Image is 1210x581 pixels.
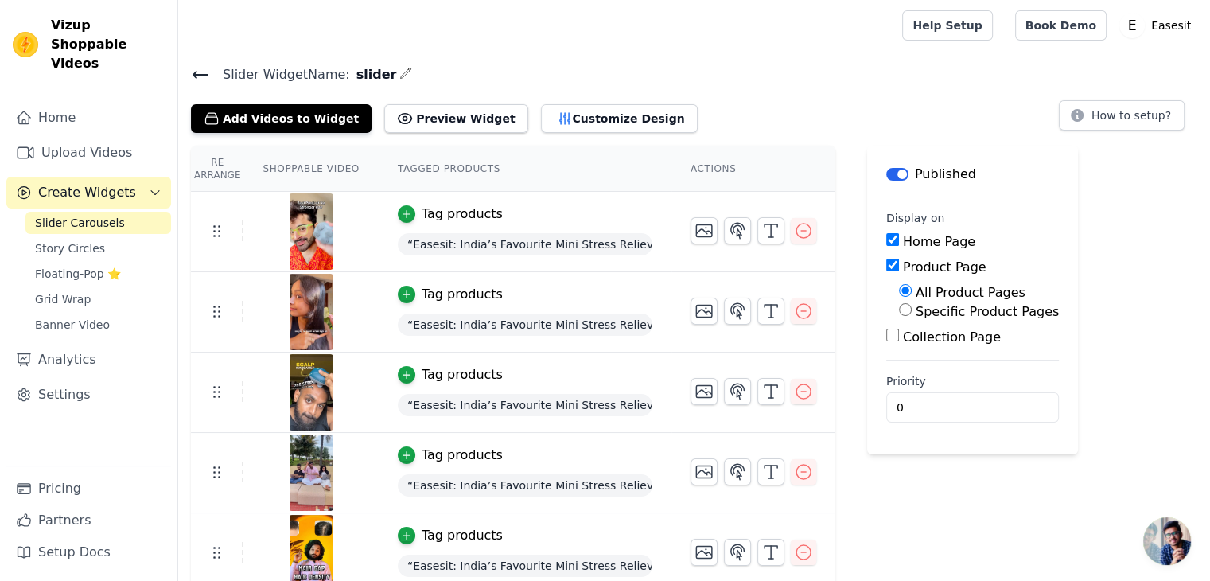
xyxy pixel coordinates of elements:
th: Actions [671,146,835,192]
button: Change Thumbnail [691,458,718,485]
th: Tagged Products [379,146,671,192]
img: vizup-images-e5c8.png [289,193,333,270]
span: “Easesit: India’s Favourite Mini Stress Reliever Massager ” [398,233,652,255]
label: Product Page [903,259,986,275]
a: Home [6,102,171,134]
a: Partners [6,505,171,536]
label: All Product Pages [916,285,1025,300]
a: Pricing [6,473,171,505]
button: Change Thumbnail [691,378,718,405]
span: Slider Widget Name: [210,65,350,84]
img: vizup-images-df48.png [289,274,333,350]
button: Create Widgets [6,177,171,209]
button: Tag products [398,205,503,224]
a: Settings [6,379,171,411]
div: Tag products [422,365,503,384]
button: Change Thumbnail [691,217,718,244]
p: Published [915,165,976,184]
span: Slider Carousels [35,215,125,231]
span: Create Widgets [38,183,136,202]
label: Specific Product Pages [916,304,1059,319]
a: Analytics [6,344,171,376]
a: Help Setup [902,10,992,41]
span: “Easesit: India’s Favourite Mini Stress Reliever Massager ” [398,314,652,336]
label: Collection Page [903,329,1001,345]
button: Tag products [398,446,503,465]
label: Priority [886,373,1059,389]
img: vizup-images-2c6f.png [289,435,333,511]
a: Book Demo [1015,10,1107,41]
a: Grid Wrap [25,288,171,310]
a: Open chat [1143,517,1191,565]
span: “Easesit: India’s Favourite Mini Stress Reliever Massager ” [398,555,652,577]
button: Change Thumbnail [691,539,718,566]
a: How to setup? [1059,111,1185,127]
span: Floating-Pop ⭐ [35,266,121,282]
th: Re Arrange [191,146,243,192]
span: Vizup Shoppable Videos [51,16,165,73]
button: Customize Design [541,104,698,133]
a: Setup Docs [6,536,171,568]
button: Add Videos to Widget [191,104,372,133]
button: Tag products [398,526,503,545]
p: Easesit [1145,11,1197,40]
a: Slider Carousels [25,212,171,234]
img: vizup-images-5f5a.png [289,354,333,431]
div: Edit Name [399,64,412,85]
span: Story Circles [35,240,105,256]
div: Tag products [422,285,503,304]
span: Banner Video [35,317,110,333]
button: Tag products [398,365,503,384]
span: slider [350,65,397,84]
th: Shoppable Video [243,146,378,192]
span: Grid Wrap [35,291,91,307]
legend: Display on [886,210,945,226]
a: Banner Video [25,314,171,336]
button: E Easesit [1119,11,1197,40]
div: Tag products [422,205,503,224]
a: Floating-Pop ⭐ [25,263,171,285]
button: How to setup? [1059,100,1185,131]
button: Tag products [398,285,503,304]
button: Change Thumbnail [691,298,718,325]
button: Preview Widget [384,104,527,133]
text: E [1128,18,1137,33]
span: “Easesit: India’s Favourite Mini Stress Reliever Massager ” [398,474,652,497]
div: Tag products [422,526,503,545]
div: Tag products [422,446,503,465]
a: Story Circles [25,237,171,259]
label: Home Page [903,234,975,249]
a: Upload Videos [6,137,171,169]
img: Vizup [13,32,38,57]
span: “Easesit: India’s Favourite Mini Stress Reliever Massager ” [398,394,652,416]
